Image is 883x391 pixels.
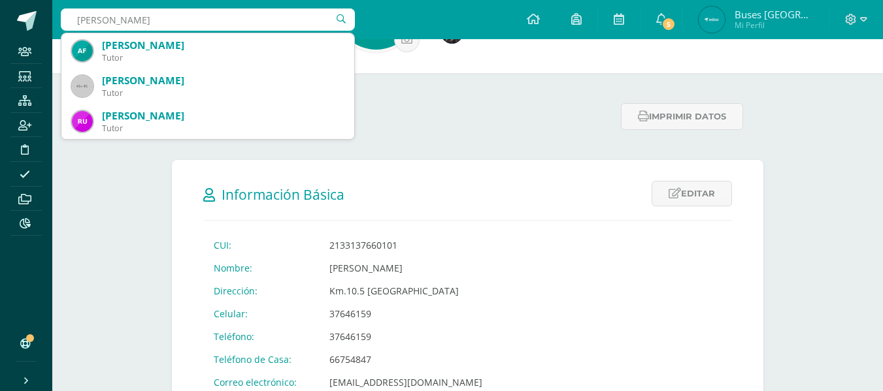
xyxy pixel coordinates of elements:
[172,112,613,123] p: [DATE] 13:19:10
[652,181,732,206] a: Editar
[661,17,676,31] span: 5
[102,109,344,123] div: [PERSON_NAME]
[102,52,344,63] div: Tutor
[102,87,344,99] div: Tutor
[319,348,493,371] td: 66754847
[621,103,743,130] button: Imprimir datos
[735,20,813,31] span: Mi Perfil
[203,234,319,257] td: CUI:
[319,302,493,325] td: 37646159
[72,76,93,97] img: 45x45
[61,8,355,31] input: Busca un usuario...
[72,111,93,132] img: 1486c7b69f239a1ca2cd208125b1a27b.png
[319,257,493,279] td: [PERSON_NAME]
[102,74,344,87] div: [PERSON_NAME]
[319,325,493,348] td: 37646159
[203,348,319,371] td: Teléfono de Casa:
[319,234,493,257] td: 2133137660101
[172,99,613,112] h4: Última Modificación
[203,279,319,302] td: Dirección:
[203,302,319,325] td: Celular:
[735,8,813,21] span: Buses [GEOGRAPHIC_DATA]
[102,123,344,134] div: Tutor
[699,7,725,33] img: fc6c33b0aa045aa3213aba2fdb094e39.png
[222,185,344,204] span: Información Básica
[203,325,319,348] td: Teléfono:
[102,39,344,52] div: [PERSON_NAME]
[72,40,93,61] img: 12281e7161b097ddf4ab4e56db69e281.png
[203,257,319,279] td: Nombre:
[319,279,493,302] td: Km.10.5 [GEOGRAPHIC_DATA]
